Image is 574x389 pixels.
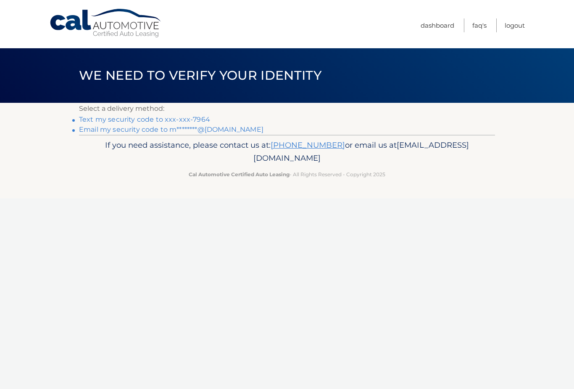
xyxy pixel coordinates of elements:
[505,18,525,32] a: Logout
[79,125,263,133] a: Email my security code to m********@[DOMAIN_NAME]
[189,171,290,178] strong: Cal Automotive Certified Auto Leasing
[271,140,345,150] a: [PHONE_NUMBER]
[84,138,490,165] p: If you need assistance, please contact us at: or email us at
[49,8,163,38] a: Cal Automotive
[79,115,210,123] a: Text my security code to xxx-xxx-7964
[79,68,321,83] span: We need to verify your identity
[472,18,487,32] a: FAQ's
[79,103,495,115] p: Select a delivery method:
[421,18,454,32] a: Dashboard
[84,170,490,179] p: - All Rights Reserved - Copyright 2025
